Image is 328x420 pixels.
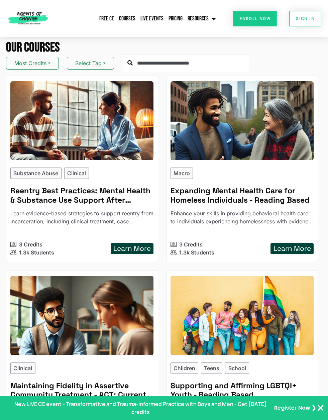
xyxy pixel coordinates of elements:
a: Reentry Best Practices: Mental Health & Substance Use Support After Incarceration (3 General CE C... [6,76,158,262]
button: Select Tag [67,57,114,70]
h5: Learn More [274,244,311,253]
h5: Supporting and Affirming LGBTQI+ Youth - Reading Based [171,381,314,400]
p: 1.3k Students [179,248,214,256]
h5: Expanding Mental Health Care for Homeless Individuals - Reading Based [171,186,314,205]
p: New LIVE CE event - Transformative and Trauma-informed Practice with Boys and Men - Get [DATE] cr... [12,400,269,416]
img: Expanding Mental Health Care for Homeless Individuals (3 General CE Credit) - Reading Based [171,81,314,161]
img: Supporting and Affirming LGBTQI+ Youth (3 General CE Credit) - Reading Based [171,276,314,355]
p: 1.3k Students [19,248,54,256]
nav: Menu [70,11,217,26]
p: School [228,364,246,372]
p: Children [174,364,195,372]
p: Substance Abuse [13,169,58,177]
h5: Learn More [113,244,151,253]
p: Enhance your skills in providing behavioral health care to individuals experiencing homelessness ... [171,209,314,225]
a: Courses [117,11,137,26]
p: Macro [174,169,190,177]
a: SIGN IN [289,11,321,26]
h5: Maintaining Fidelity in Assertive Community Treatment - ACT: Current Issues and Innovations - Rea... [10,381,153,400]
button: Close Banner [317,404,325,412]
a: Register Now ❯ [274,404,316,412]
img: Maintaining Fidelity in Assertive Community Treatment - ACT: Current Issues and Innovations (3 Ge... [10,276,153,355]
a: Resources [186,11,217,26]
p: 3 Credits [179,240,203,248]
a: Pricing [167,11,184,26]
p: Teens [204,364,219,372]
a: Free CE [98,11,116,26]
p: Learn evidence-based strategies to support reentry from incarceration, including clinical treatme... [10,209,153,225]
a: Enroll Now [233,11,277,26]
h5: Reentry Best Practices: Mental Health & Substance Use Support After Incarceration - Reading Based [10,186,153,205]
p: Clinical [13,364,32,372]
h2: Our Courses [6,41,322,54]
p: 3 Credits [19,240,42,248]
span: SIGN IN [296,16,315,21]
a: Live Events [139,11,165,26]
button: Most Credits [6,57,59,70]
a: Expanding Mental Health Care for Homeless Individuals (3 General CE Credit) - Reading BasedMacro ... [166,76,318,262]
p: Clinical [67,169,86,177]
img: Reentry Best Practices: Mental Health & Substance Use Support After Incarceration (3 General CE C... [10,81,153,161]
span: Enroll Now [239,16,270,21]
